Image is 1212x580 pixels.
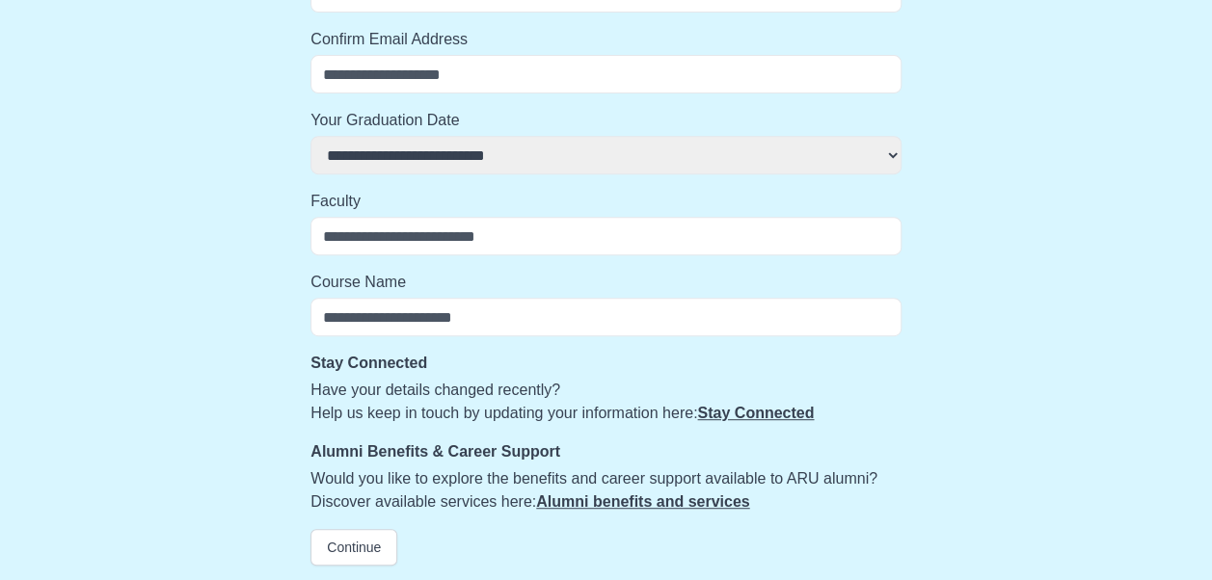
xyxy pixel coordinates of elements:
strong: Stay Connected [310,355,427,371]
strong: Alumni Benefits & Career Support [310,443,560,460]
p: Would you like to explore the benefits and career support available to ARU alumni? Discover avail... [310,467,902,514]
p: Have your details changed recently? Help us keep in touch by updating your information here: [310,379,902,425]
label: Your Graduation Date [310,109,902,132]
label: Course Name [310,271,902,294]
button: Continue [310,529,397,566]
label: Faculty [310,190,902,213]
a: Stay Connected [697,405,814,421]
label: Confirm Email Address [310,28,902,51]
a: Alumni benefits and services [536,493,749,510]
